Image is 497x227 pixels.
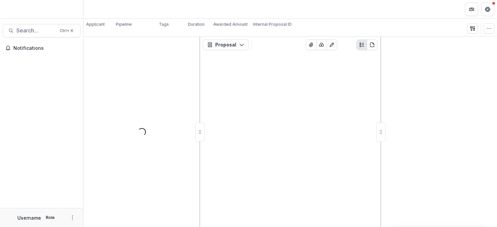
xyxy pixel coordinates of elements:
p: Pipeline [116,21,132,27]
button: Get Help [481,3,494,16]
p: Tags [159,21,169,27]
p: Duration [188,21,205,27]
div: Ctrl + K [58,27,75,34]
button: Partners [465,3,478,16]
button: View Attached Files [306,39,316,50]
p: Awarded Amount [213,21,248,27]
p: Role [44,215,57,221]
button: Plaintext view [356,39,367,50]
span: Notifications [13,45,78,51]
button: Edit as form [326,39,337,50]
button: Search... [3,24,80,37]
button: Proposal [203,39,249,50]
button: More [68,214,76,222]
p: Username [17,214,41,221]
button: Notifications [3,43,80,53]
p: Internal Proposal ID [253,21,292,27]
span: Search... [16,27,56,34]
button: PDF view [367,39,378,50]
p: Applicant [86,21,105,27]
